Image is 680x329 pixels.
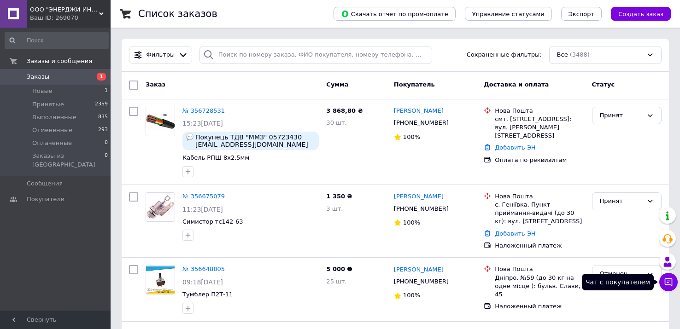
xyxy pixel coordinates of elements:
[32,87,53,95] span: Новые
[182,206,223,213] span: 11:23[DATE]
[495,156,584,164] div: Оплата по реквизитам
[199,46,432,64] input: Поиск по номеру заказа, ФИО покупателя, номеру телефона, Email, номеру накладной
[182,266,225,272] a: № 356648805
[582,274,654,290] div: Чат с покупателем
[105,87,108,95] span: 1
[472,11,545,17] span: Управление статусами
[27,73,49,81] span: Заказы
[105,152,108,168] span: 0
[495,230,535,237] a: Добавить ЭН
[394,266,444,274] a: [PERSON_NAME]
[5,32,109,49] input: Поиск
[326,81,348,88] span: Сумма
[465,7,552,21] button: Управление статусами
[394,81,435,88] span: Покупатель
[146,194,175,220] img: Фото товару
[32,113,76,121] span: Выполненные
[495,302,584,311] div: Наложенный платеж
[495,201,584,226] div: с. Геніївка, Пункт приймання-видачі (до 30 кг): вул. [STREET_ADDRESS]
[30,14,111,22] div: Ваш ID: 269070
[484,81,549,88] span: Доставка и оплата
[182,218,243,225] a: Симистор тс142-63
[32,139,72,147] span: Оплаченные
[30,6,99,14] span: ООО "ЭНЕРДЖИ ИНВЕСТ ЮА"
[467,51,542,59] span: Сохраненные фильтры:
[570,51,590,58] span: (3488)
[495,242,584,250] div: Наложенный платеж
[105,139,108,147] span: 0
[495,107,584,115] div: Нова Пошта
[600,269,643,279] div: Отменен
[182,107,225,114] a: № 356728531
[403,219,420,226] span: 100%
[495,144,535,151] a: Добавить ЭН
[95,100,108,109] span: 2359
[611,7,671,21] button: Создать заказ
[334,7,456,21] button: Скачать отчет по пром-оплате
[146,192,175,222] a: Фото товару
[182,278,223,286] span: 09:18[DATE]
[186,133,193,141] img: :speech_balloon:
[557,51,568,59] span: Все
[602,10,671,17] a: Создать заказ
[495,192,584,201] div: Нова Пошта
[326,193,352,200] span: 1 350 ₴
[495,115,584,140] div: смт. [STREET_ADDRESS]: вул. [PERSON_NAME][STREET_ADDRESS]
[182,120,223,127] span: 15:23[DATE]
[98,113,108,121] span: 835
[569,11,594,17] span: Экспорт
[495,274,584,299] div: Дніпро, №59 (до 30 кг на одне місце ): бульв. Слави, 45
[27,57,92,65] span: Заказы и сообщения
[561,7,602,21] button: Экспорт
[146,265,175,294] a: Фото товару
[326,107,363,114] span: 3 868,80 ₴
[147,51,175,59] span: Фильтры
[27,179,63,188] span: Сообщения
[600,111,643,121] div: Принят
[659,273,678,291] button: Чат с покупателем
[326,266,352,272] span: 5 000 ₴
[32,152,105,168] span: Заказы из [GEOGRAPHIC_DATA]
[146,266,175,293] img: Фото товару
[27,195,64,203] span: Покупатели
[182,291,233,298] a: Тумблер П2Т-11
[403,133,420,140] span: 100%
[592,81,615,88] span: Статус
[495,265,584,273] div: Нова Пошта
[326,205,343,212] span: 3 шт.
[98,126,108,134] span: 293
[138,8,217,19] h1: Список заказов
[341,10,448,18] span: Скачать отчет по пром-оплате
[182,154,249,161] a: Кабель РПШ 8х2,5мм
[326,119,346,126] span: 30 шт.
[618,11,663,17] span: Создать заказ
[182,193,225,200] a: № 356675079
[392,203,451,215] div: [PHONE_NUMBER]
[600,196,643,206] div: Принят
[394,107,444,115] a: [PERSON_NAME]
[97,73,106,81] span: 1
[32,126,72,134] span: Отмененные
[392,117,451,129] div: [PHONE_NUMBER]
[326,278,346,285] span: 25 шт.
[32,100,64,109] span: Принятые
[146,81,165,88] span: Заказ
[394,192,444,201] a: [PERSON_NAME]
[403,292,420,299] span: 100%
[392,276,451,288] div: [PHONE_NUMBER]
[146,107,175,136] img: Фото товару
[195,133,315,148] span: Покупець ТДВ "ММЗ" 05723430 [EMAIL_ADDRESS][DOMAIN_NAME]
